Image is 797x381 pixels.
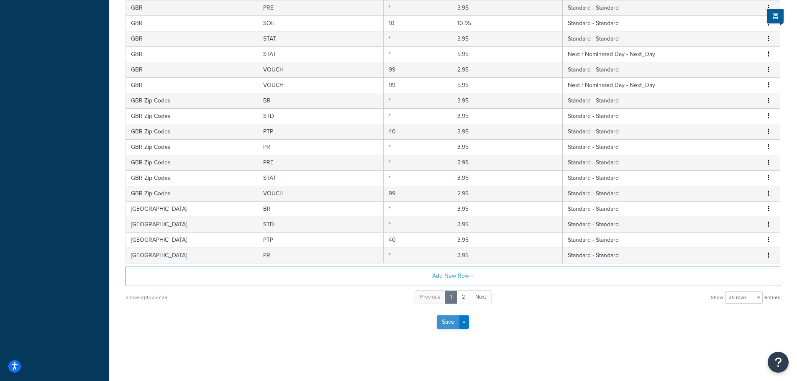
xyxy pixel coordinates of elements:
td: SOIL [258,15,384,31]
td: Standard - Standard [563,139,757,155]
span: Next [475,293,486,301]
td: 40 [384,232,453,248]
td: Standard - Standard [563,155,757,170]
td: [GEOGRAPHIC_DATA] [126,201,258,217]
td: PRE [258,155,384,170]
td: 3.95 [452,31,563,46]
td: Standard - Standard [563,248,757,263]
td: 3.95 [452,232,563,248]
td: GBR [126,77,258,93]
td: 3.95 [452,170,563,186]
td: PR [258,139,384,155]
td: PTP [258,232,384,248]
button: Add New Row + [126,266,780,286]
td: [GEOGRAPHIC_DATA] [126,248,258,263]
td: 3.95 [452,93,563,108]
td: 2.95 [452,62,563,77]
td: GBR Zip Codes [126,93,258,108]
td: Standard - Standard [563,93,757,108]
td: Standard - Standard [563,186,757,201]
td: Standard - Standard [563,124,757,139]
td: 3.95 [452,108,563,124]
a: 2 [456,290,471,304]
span: Show [711,292,723,303]
td: STAT [258,46,384,62]
td: 99 [384,77,453,93]
button: Show Help Docs [767,9,784,23]
td: GBR [126,62,258,77]
td: Standard - Standard [563,108,757,124]
td: 5.95 [452,46,563,62]
td: STAT [258,31,384,46]
td: GBR Zip Codes [126,139,258,155]
a: Next [470,290,492,304]
td: GBR [126,46,258,62]
td: STAT [258,170,384,186]
td: BR [258,93,384,108]
td: Standard - Standard [563,232,757,248]
td: Standard - Standard [563,201,757,217]
td: BR [258,201,384,217]
td: Standard - Standard [563,31,757,46]
td: PR [258,248,384,263]
td: 5.95 [452,77,563,93]
td: PTP [258,124,384,139]
td: VOUCH [258,77,384,93]
span: entries [764,292,780,303]
button: Open Resource Center [768,352,789,373]
td: Standard - Standard [563,170,757,186]
td: 40 [384,124,453,139]
td: Standard - Standard [563,62,757,77]
td: VOUCH [258,186,384,201]
td: 3.95 [452,217,563,232]
td: 99 [384,62,453,77]
a: Previous [415,290,446,304]
td: GBR Zip Codes [126,124,258,139]
td: 99 [384,186,453,201]
td: STD [258,217,384,232]
td: GBR Zip Codes [126,186,258,201]
td: Next / Nominated Day - Next_Day [563,77,757,93]
td: Standard - Standard [563,217,757,232]
span: Previous [420,293,440,301]
td: 3.95 [452,139,563,155]
td: Standard - Standard [563,15,757,31]
td: GBR [126,15,258,31]
td: GBR Zip Codes [126,155,258,170]
td: [GEOGRAPHIC_DATA] [126,232,258,248]
div: Showing 1 to 25 of 28 [126,292,167,303]
td: 3.95 [452,155,563,170]
td: 3.95 [452,248,563,263]
td: 3.95 [452,124,563,139]
td: VOUCH [258,62,384,77]
td: [GEOGRAPHIC_DATA] [126,217,258,232]
td: GBR [126,31,258,46]
td: Next / Nominated Day - Next_Day [563,46,757,62]
td: STD [258,108,384,124]
td: GBR Zip Codes [126,170,258,186]
td: 2.95 [452,186,563,201]
td: 10.95 [452,15,563,31]
button: Save [437,315,459,329]
a: 1 [445,290,457,304]
td: 3.95 [452,201,563,217]
td: 10 [384,15,453,31]
td: GBR Zip Codes [126,108,258,124]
